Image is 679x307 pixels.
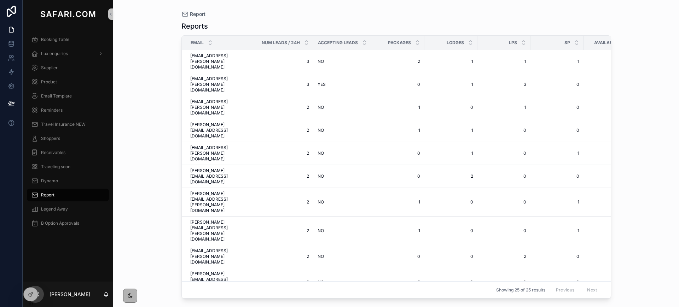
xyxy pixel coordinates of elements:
a: Dynamo [27,175,109,187]
a: 2 [261,228,309,234]
span: YES [318,82,326,87]
span: [EMAIL_ADDRESS][PERSON_NAME][DOMAIN_NAME] [190,53,253,70]
a: NO [318,199,367,205]
span: 0 [376,173,420,179]
span: Num leads / 24h [262,40,300,46]
a: 0 [588,128,632,133]
a: 1 [482,59,526,64]
a: Email Template [27,90,109,102]
span: NO [318,279,324,285]
span: 0 [535,128,579,133]
span: 2 [482,254,526,259]
a: Booking Table [27,33,109,46]
a: NO [318,254,367,259]
a: 2 [376,279,420,285]
a: 1 [482,105,526,110]
a: 0 [376,82,420,87]
a: NO [318,279,367,285]
span: NO [318,59,324,64]
img: App logo [39,8,97,20]
a: 0 [482,199,526,205]
span: ACCEPTING LEADS [318,40,358,46]
span: 0 [588,279,632,285]
span: Email Template [41,93,72,99]
a: [PERSON_NAME][EMAIL_ADDRESS][PERSON_NAME][DOMAIN_NAME] [190,191,253,213]
p: [PERSON_NAME] [50,291,90,298]
span: 0 [429,105,473,110]
a: 0 [535,279,579,285]
span: [PERSON_NAME][EMAIL_ADDRESS][DOMAIN_NAME] [190,122,253,139]
span: NO [318,173,324,179]
a: [PERSON_NAME][EMAIL_ADDRESS][PERSON_NAME][DOMAIN_NAME] [190,271,253,294]
a: NO [318,128,367,133]
a: NO [318,59,367,64]
a: 1 [535,228,579,234]
a: 0 [376,254,420,259]
span: 0 [535,254,579,259]
span: B Option Approvals [41,220,79,226]
span: 0 [429,254,473,259]
a: 2 [261,150,309,156]
span: NO [318,199,324,205]
a: 0 [482,173,526,179]
span: NO [318,228,324,234]
a: 0 [429,228,473,234]
span: Receivables [41,150,65,155]
a: 0 [535,82,579,87]
span: 0 [588,59,632,64]
a: 2 [261,199,309,205]
a: 0 [588,199,632,205]
span: [EMAIL_ADDRESS][PERSON_NAME][DOMAIN_NAME] [190,248,253,265]
span: NO [318,150,324,156]
a: Travel Insurance NEW [27,118,109,131]
span: 2 [261,279,309,285]
a: [EMAIL_ADDRESS][PERSON_NAME][DOMAIN_NAME] [190,76,253,93]
span: Booking Table [41,37,69,42]
a: 0 [588,150,632,156]
span: 2 [429,173,473,179]
h1: Reports [181,21,208,31]
span: NO [318,105,324,110]
a: 0 [588,228,632,234]
a: 0 [588,173,632,179]
a: 0 [482,150,526,156]
span: Travel Insurance NEW [41,122,86,127]
a: Receivables [27,146,109,159]
a: Product [27,76,109,88]
a: Traveling soon [27,160,109,173]
span: Packages [388,40,411,46]
a: [PERSON_NAME][EMAIL_ADDRESS][PERSON_NAME][DOMAIN_NAME] [190,219,253,242]
span: 1 [429,82,473,87]
a: 1 [429,59,473,64]
a: 3 [482,82,526,87]
span: 3 [261,59,309,64]
span: 1 [376,228,420,234]
a: 0 [482,228,526,234]
a: Legend Away [27,203,109,216]
a: 1 [588,105,632,110]
a: 0 [482,279,526,285]
span: 2 [376,59,420,64]
a: 1 [376,128,420,133]
a: 2 [261,254,309,259]
a: 1 [535,59,579,64]
span: Lux enquiries [41,51,68,57]
a: 0 [535,105,579,110]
